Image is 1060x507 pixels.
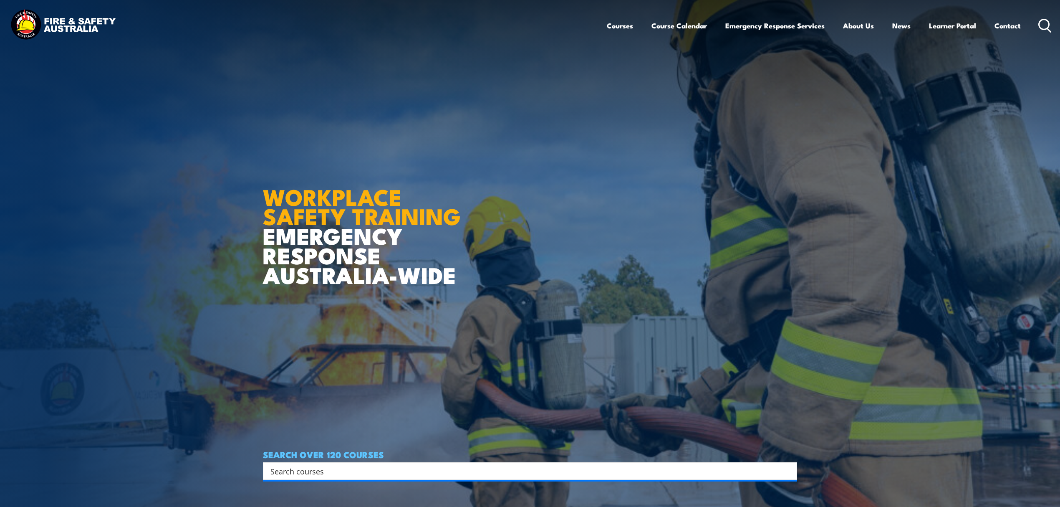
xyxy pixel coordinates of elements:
a: Contact [994,15,1021,37]
h4: SEARCH OVER 120 COURSES [263,450,797,459]
a: Learner Portal [929,15,976,37]
a: Course Calendar [651,15,707,37]
a: News [892,15,911,37]
a: Emergency Response Services [725,15,825,37]
input: Search input [270,465,779,477]
form: Search form [272,465,780,477]
strong: WORKPLACE SAFETY TRAINING [263,179,461,233]
h1: EMERGENCY RESPONSE AUSTRALIA-WIDE [263,166,467,284]
a: Courses [607,15,633,37]
a: About Us [843,15,874,37]
button: Search magnifier button [782,465,794,477]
